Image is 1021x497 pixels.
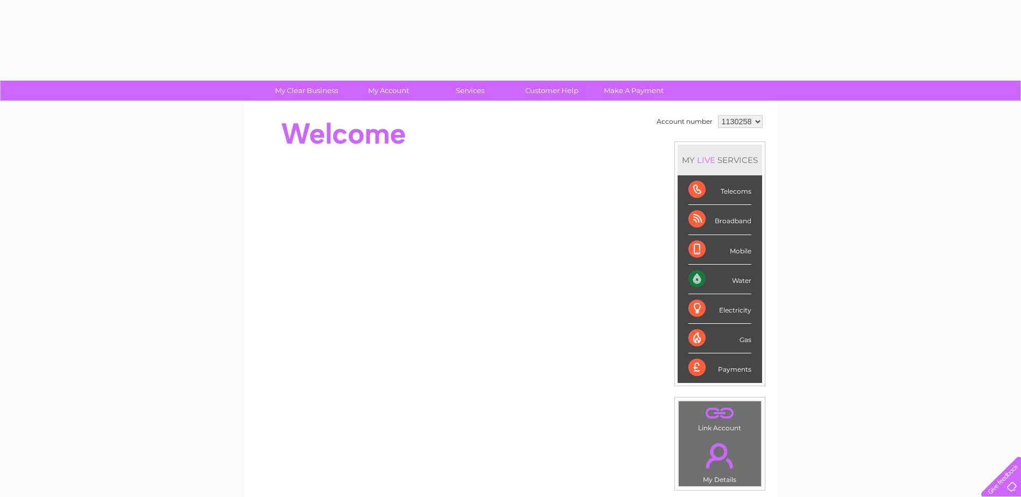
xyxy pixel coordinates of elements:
[344,81,433,101] a: My Account
[695,155,717,165] div: LIVE
[688,294,751,324] div: Electricity
[262,81,351,101] a: My Clear Business
[688,235,751,265] div: Mobile
[654,112,715,131] td: Account number
[688,265,751,294] div: Water
[678,434,762,487] td: My Details
[589,81,678,101] a: Make A Payment
[688,175,751,205] div: Telecoms
[681,437,758,474] a: .
[426,81,515,101] a: Services
[688,353,751,382] div: Payments
[678,145,762,175] div: MY SERVICES
[508,81,596,101] a: Customer Help
[688,324,751,353] div: Gas
[681,404,758,423] a: .
[688,205,751,235] div: Broadband
[678,401,762,435] td: Link Account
